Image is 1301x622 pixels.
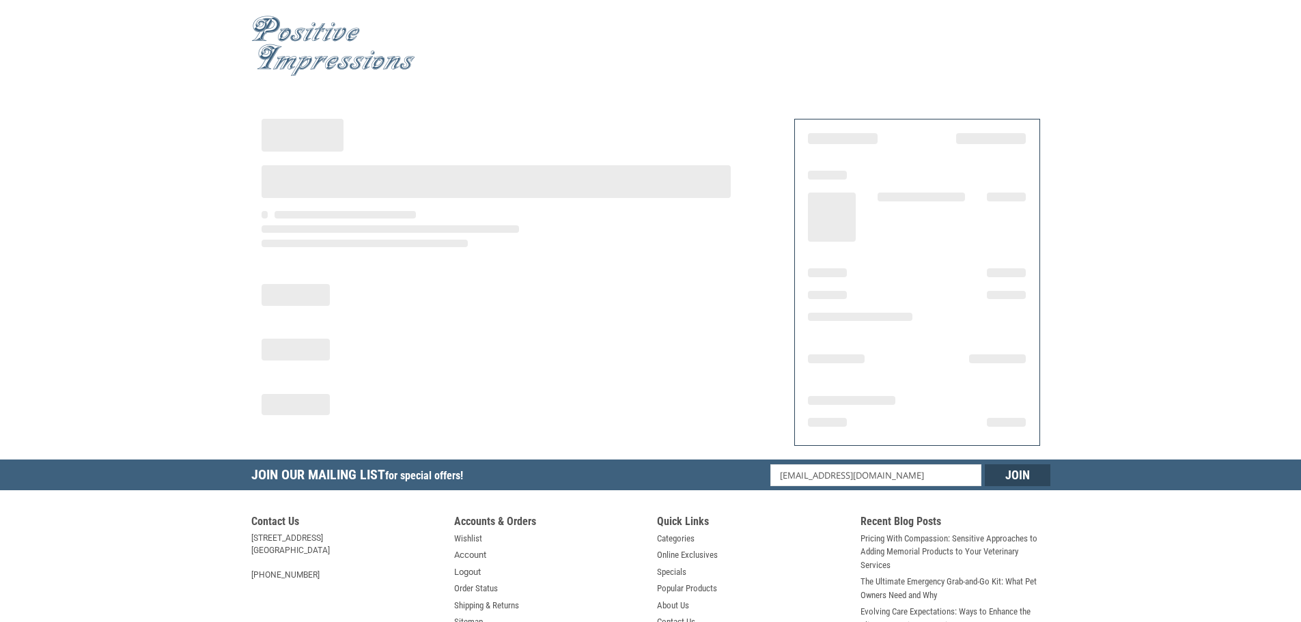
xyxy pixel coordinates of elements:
[985,464,1050,486] input: Join
[657,565,686,579] a: Specials
[657,599,689,612] a: About Us
[657,548,718,562] a: Online Exclusives
[861,532,1050,572] a: Pricing With Compassion: Sensitive Approaches to Adding Memorial Products to Your Veterinary Serv...
[657,515,847,532] h5: Quick Links
[454,532,482,546] a: Wishlist
[454,582,498,595] a: Order Status
[251,16,415,76] img: Positive Impressions
[770,464,981,486] input: Email
[861,575,1050,602] a: The Ultimate Emergency Grab-and-Go Kit: What Pet Owners Need and Why
[454,599,519,612] a: Shipping & Returns
[251,532,441,581] address: [STREET_ADDRESS] [GEOGRAPHIC_DATA] [PHONE_NUMBER]
[385,469,463,482] span: for special offers!
[657,532,695,546] a: Categories
[251,515,441,532] h5: Contact Us
[454,565,481,579] a: Logout
[657,582,717,595] a: Popular Products
[454,548,486,562] a: Account
[861,515,1050,532] h5: Recent Blog Posts
[454,515,644,532] h5: Accounts & Orders
[251,460,470,494] h5: Join Our Mailing List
